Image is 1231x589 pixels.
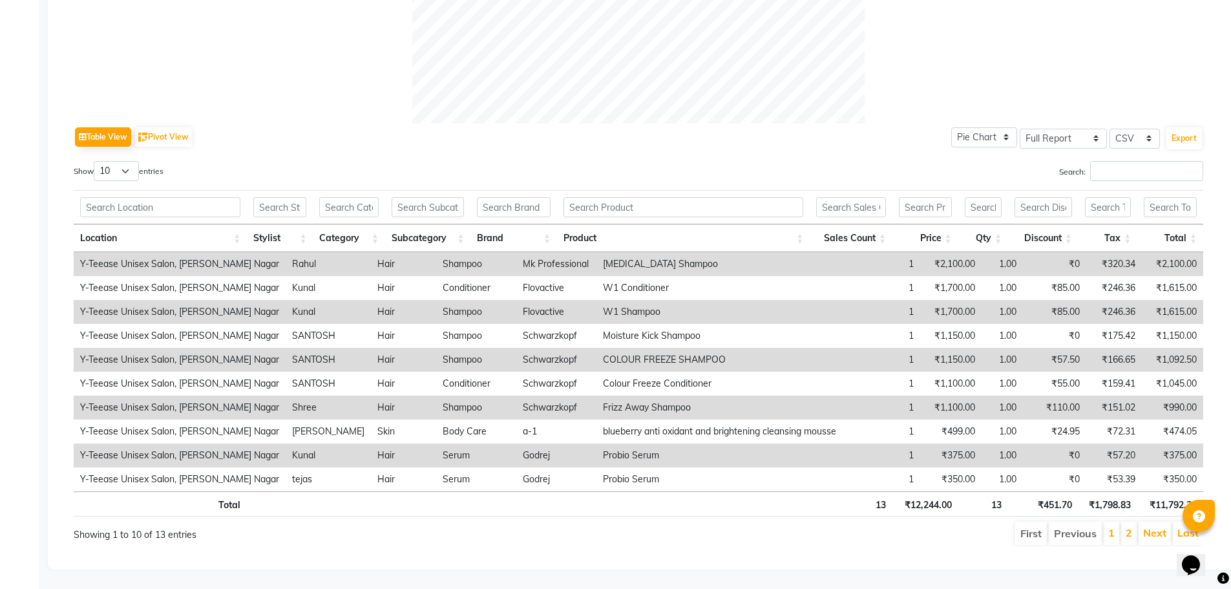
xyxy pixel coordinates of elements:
[470,224,557,252] th: Brand: activate to sort column ascending
[74,520,533,542] div: Showing 1 to 10 of 13 entries
[286,276,371,300] td: Kunal
[596,444,844,467] td: Probio Serum
[286,252,371,276] td: Rahul
[1142,396,1203,420] td: ₹990.00
[516,467,597,491] td: Godrej
[74,161,163,181] label: Show entries
[477,197,551,217] input: Search Brand
[286,372,371,396] td: SANTOSH
[1177,537,1218,576] iframe: chat widget
[74,324,286,348] td: Y-Teease Unisex Salon, [PERSON_NAME] Nagar
[1090,161,1203,181] input: Search:
[1086,420,1142,444] td: ₹72.31
[1015,197,1071,217] input: Search Discount
[596,372,844,396] td: Colour Freeze Conditioner
[844,420,921,444] td: 1
[1142,467,1203,491] td: ₹350.00
[596,300,844,324] td: W1 Shampoo
[516,420,597,444] td: a-1
[94,161,139,181] select: Showentries
[1059,161,1203,181] label: Search:
[920,372,982,396] td: ₹1,100.00
[844,348,921,372] td: 1
[1023,252,1086,276] td: ₹0
[920,348,982,372] td: ₹1,150.00
[1086,324,1142,348] td: ₹175.42
[1142,252,1203,276] td: ₹2,100.00
[1142,420,1203,444] td: ₹474.05
[982,396,1023,420] td: 1.00
[1023,444,1086,467] td: ₹0
[371,252,436,276] td: Hair
[371,300,436,324] td: Hair
[892,224,958,252] th: Price: activate to sort column ascending
[436,372,516,396] td: Conditioner
[138,133,148,142] img: pivot.png
[1142,444,1203,467] td: ₹375.00
[286,300,371,324] td: Kunal
[436,300,516,324] td: Shampoo
[1086,300,1142,324] td: ₹246.36
[135,127,192,147] button: Pivot View
[516,324,597,348] td: Schwarzkopf
[810,491,892,517] th: 13
[74,396,286,420] td: Y-Teease Unisex Salon, [PERSON_NAME] Nagar
[982,324,1023,348] td: 1.00
[1142,348,1203,372] td: ₹1,092.50
[436,420,516,444] td: Body Care
[516,252,597,276] td: Mk Professional
[1143,526,1166,539] a: Next
[371,444,436,467] td: Hair
[844,372,921,396] td: 1
[1142,300,1203,324] td: ₹1,615.00
[436,348,516,372] td: Shampoo
[75,127,131,147] button: Table View
[982,467,1023,491] td: 1.00
[516,396,597,420] td: Schwarzkopf
[920,444,982,467] td: ₹375.00
[1023,396,1086,420] td: ₹110.00
[516,348,597,372] td: Schwarzkopf
[1144,197,1197,217] input: Search Total
[892,491,958,517] th: ₹12,244.00
[844,252,921,276] td: 1
[436,276,516,300] td: Conditioner
[1023,276,1086,300] td: ₹85.00
[80,197,240,217] input: Search Location
[844,300,921,324] td: 1
[74,300,286,324] td: Y-Teease Unisex Salon, [PERSON_NAME] Nagar
[982,300,1023,324] td: 1.00
[74,372,286,396] td: Y-Teease Unisex Salon, [PERSON_NAME] Nagar
[436,324,516,348] td: Shampoo
[958,491,1009,517] th: 13
[74,348,286,372] td: Y-Teease Unisex Salon, [PERSON_NAME] Nagar
[371,276,436,300] td: Hair
[596,348,844,372] td: COLOUR FREEZE SHAMPOO
[844,467,921,491] td: 1
[1023,420,1086,444] td: ₹24.95
[920,396,982,420] td: ₹1,100.00
[596,252,844,276] td: [MEDICAL_DATA] Shampoo
[74,491,247,517] th: Total
[1137,491,1203,517] th: ₹11,792.30
[596,324,844,348] td: Moisture Kick Shampoo
[1078,491,1138,517] th: ₹1,798.83
[319,197,378,217] input: Search Category
[1086,348,1142,372] td: ₹166.65
[286,444,371,467] td: Kunal
[596,396,844,420] td: Frizz Away Shampoo
[371,324,436,348] td: Hair
[965,197,1002,217] input: Search Qty
[371,348,436,372] td: Hair
[74,444,286,467] td: Y-Teease Unisex Salon, [PERSON_NAME] Nagar
[844,276,921,300] td: 1
[844,444,921,467] td: 1
[920,324,982,348] td: ₹1,150.00
[74,467,286,491] td: Y-Teease Unisex Salon, [PERSON_NAME] Nagar
[247,224,313,252] th: Stylist: activate to sort column ascending
[1166,127,1202,149] button: Export
[371,420,436,444] td: Skin
[436,396,516,420] td: Shampoo
[436,252,516,276] td: Shampoo
[74,276,286,300] td: Y-Teease Unisex Salon, [PERSON_NAME] Nagar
